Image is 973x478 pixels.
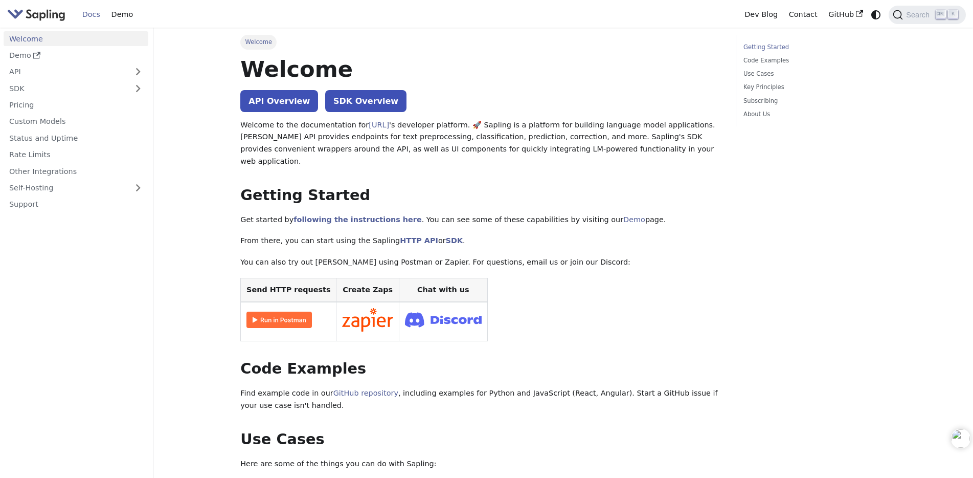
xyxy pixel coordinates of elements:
[325,90,406,112] a: SDK Overview
[446,236,463,245] a: SDK
[743,82,882,92] a: Key Principles
[889,6,965,24] button: Search (Ctrl+K)
[405,309,482,330] img: Join Discord
[743,110,882,119] a: About Us
[240,430,721,449] h2: Use Cases
[240,55,721,83] h1: Welcome
[240,214,721,226] p: Get started by . You can see some of these capabilities by visiting our page.
[240,458,721,470] p: Here are some of the things you can do with Sapling:
[240,35,721,49] nav: Breadcrumbs
[399,278,487,302] th: Chat with us
[333,389,398,397] a: GitHub repository
[869,7,884,22] button: Switch between dark and light mode (currently system mode)
[7,7,69,22] a: Sapling.ai
[4,164,148,179] a: Other Integrations
[4,114,148,129] a: Custom Models
[77,7,106,23] a: Docs
[743,96,882,106] a: Subscribing
[400,236,438,245] a: HTTP API
[342,308,393,332] img: Connect in Zapier
[241,278,336,302] th: Send HTTP requests
[240,256,721,269] p: You can also try out [PERSON_NAME] using Postman or Zapier. For questions, email us or join our D...
[240,186,721,205] h2: Getting Started
[948,10,958,19] kbd: K
[4,64,128,79] a: API
[4,181,148,195] a: Self-Hosting
[4,31,148,46] a: Welcome
[623,215,645,224] a: Demo
[240,90,318,112] a: API Overview
[743,69,882,79] a: Use Cases
[336,278,399,302] th: Create Zaps
[743,42,882,52] a: Getting Started
[7,7,65,22] img: Sapling.ai
[240,387,721,412] p: Find example code in our , including examples for Python and JavaScript (React, Angular). Start a...
[4,48,148,63] a: Demo
[903,11,936,19] span: Search
[4,98,148,113] a: Pricing
[783,7,823,23] a: Contact
[369,121,389,129] a: [URL]
[240,235,721,247] p: From there, you can start using the Sapling or .
[4,131,148,145] a: Status and Uptime
[293,215,421,224] a: following the instructions here
[823,7,868,23] a: GitHub
[246,312,312,328] img: Run in Postman
[128,64,148,79] button: Expand sidebar category 'API'
[128,81,148,96] button: Expand sidebar category 'SDK'
[240,360,721,378] h2: Code Examples
[240,119,721,168] p: Welcome to the documentation for 's developer platform. 🚀 Sapling is a platform for building lang...
[106,7,139,23] a: Demo
[240,35,277,49] span: Welcome
[4,197,148,212] a: Support
[4,81,128,96] a: SDK
[743,56,882,66] a: Code Examples
[4,147,148,162] a: Rate Limits
[739,7,783,23] a: Dev Blog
